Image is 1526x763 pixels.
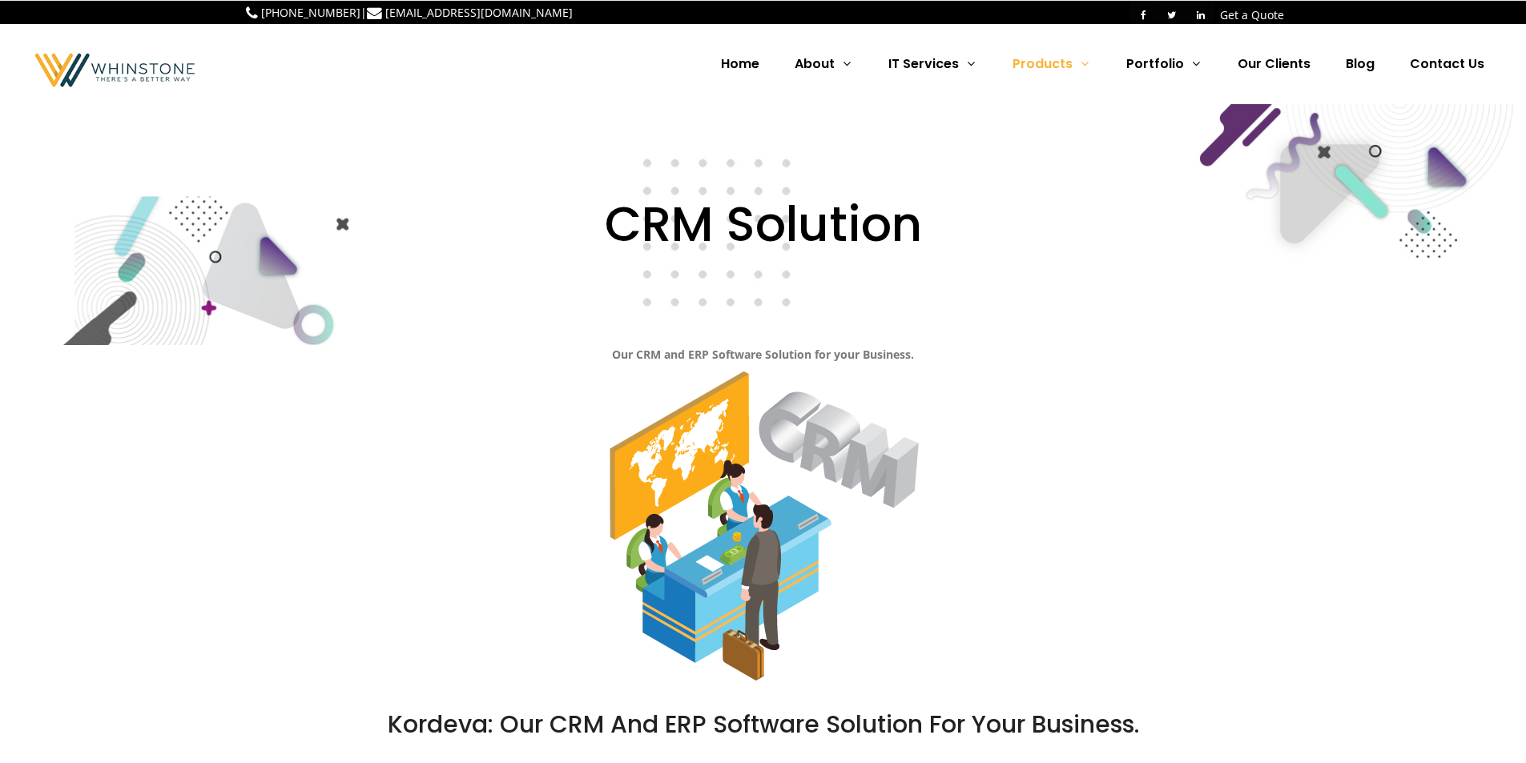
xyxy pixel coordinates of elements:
[705,24,775,104] a: Home
[1013,54,1073,73] span: Products
[605,200,922,248] span: CRM Solution
[872,24,993,104] a: IT Services
[385,5,573,20] a: [EMAIL_ADDRESS][DOMAIN_NAME]
[1110,24,1218,104] a: Portfolio
[1238,54,1311,73] span: Our Clients
[1330,24,1391,104] a: Blog
[1126,54,1184,73] span: Portfolio
[1410,54,1484,73] span: Contact Us
[1220,7,1284,22] a: Get a Quote
[261,5,360,20] a: [PHONE_NUMBER]
[603,363,924,684] img: customer relationship management
[246,3,573,22] p: |
[1346,54,1375,73] span: Blog
[721,54,759,73] span: Home
[779,24,869,104] a: About
[1394,24,1500,104] a: Contact Us
[795,54,835,73] span: About
[612,347,914,362] strong: Our CRM and ERP Software Solution for your Business.
[997,24,1107,104] a: Products
[888,54,959,73] span: IT Services
[1222,24,1327,104] a: Our Clients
